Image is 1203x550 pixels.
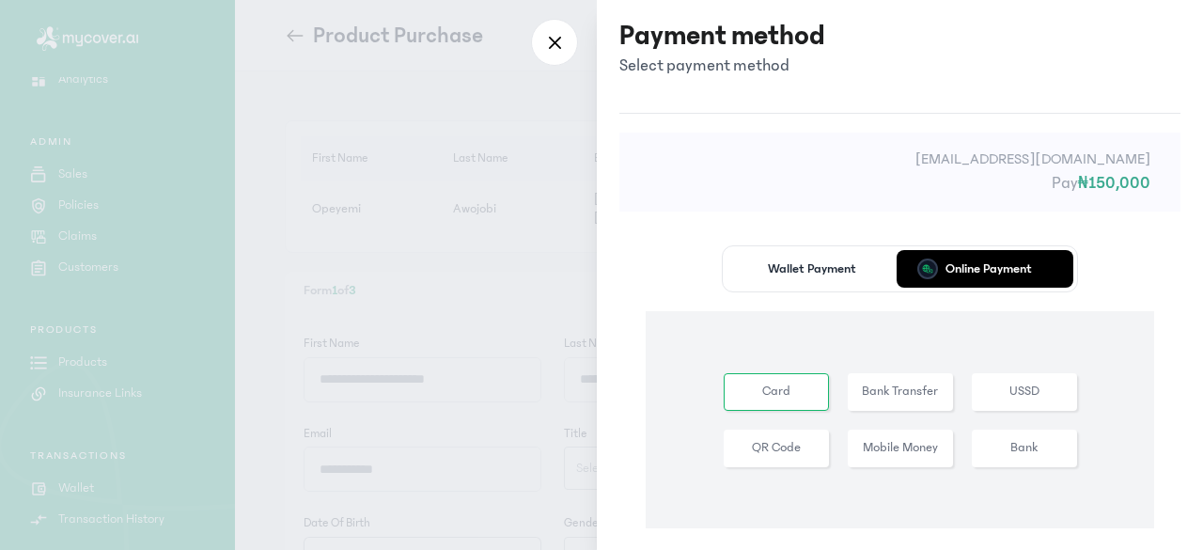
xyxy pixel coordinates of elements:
button: Mobile Money [848,430,953,467]
p: Select payment method [619,53,825,79]
button: Card [724,373,829,411]
button: USSD [972,373,1077,411]
button: Wallet Payment [726,250,897,288]
p: Pay [649,170,1150,196]
button: Bank [972,430,1077,467]
button: QR Code [724,430,829,467]
p: Wallet Payment [768,262,856,275]
span: ₦150,000 [1078,174,1150,193]
p: Online Payment [945,262,1032,275]
h3: Payment method [619,19,825,53]
p: [EMAIL_ADDRESS][DOMAIN_NAME] [649,148,1150,170]
button: Online Payment [904,250,1074,288]
button: Bank Transfer [848,373,953,411]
